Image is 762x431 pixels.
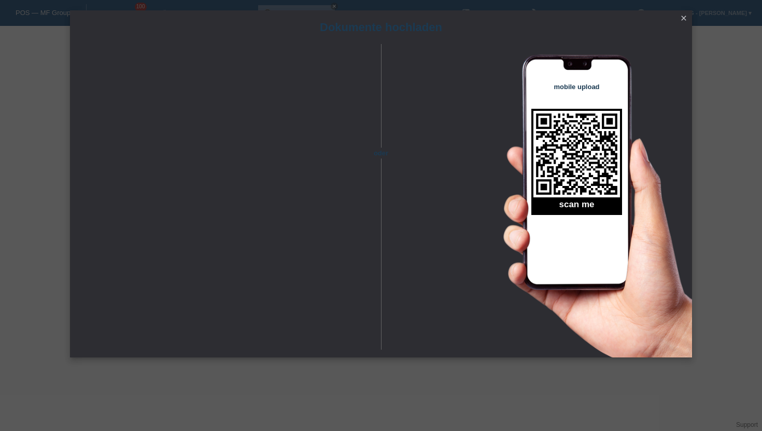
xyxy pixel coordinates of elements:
h2: scan me [531,199,622,215]
iframe: Upload [86,70,363,329]
a: close [677,13,690,25]
h4: mobile upload [531,83,622,91]
i: close [680,14,688,22]
h1: Dokumente hochladen [70,21,692,34]
span: oder [363,148,399,159]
